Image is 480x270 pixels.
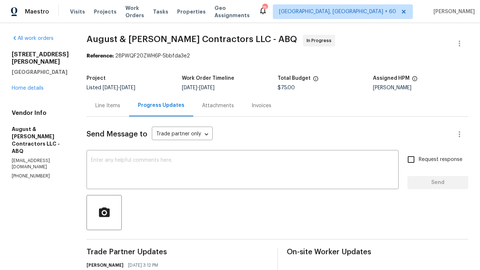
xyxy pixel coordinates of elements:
[252,102,271,109] div: Invoices
[12,51,69,65] h2: [STREET_ADDRESS][PERSON_NAME]
[182,85,197,90] span: [DATE]
[199,85,215,90] span: [DATE]
[152,128,213,140] div: Trade partner only
[95,102,120,109] div: Line Items
[12,125,69,155] h5: August & [PERSON_NAME] Contractors LLC - ABQ
[12,173,69,179] p: [PHONE_NUMBER]
[138,102,184,109] div: Progress Updates
[94,8,117,15] span: Projects
[87,52,468,60] div: 28PWQF20ZWH6P-5bbfda3e2
[412,76,418,85] span: The hpm assigned to this work order.
[87,85,135,90] span: Listed
[128,262,158,269] span: [DATE] 3:12 PM
[70,8,85,15] span: Visits
[430,8,475,15] span: [PERSON_NAME]
[12,36,54,41] a: All work orders
[103,85,118,90] span: [DATE]
[215,4,250,19] span: Geo Assignments
[373,76,410,81] h5: Assigned HPM
[12,158,69,170] p: [EMAIL_ADDRESS][DOMAIN_NAME]
[182,85,215,90] span: -
[202,102,234,109] div: Attachments
[419,156,462,164] span: Request response
[373,85,468,90] div: [PERSON_NAME]
[279,8,396,15] span: [GEOGRAPHIC_DATA], [GEOGRAPHIC_DATA] + 60
[12,68,69,76] h5: [GEOGRAPHIC_DATA]
[177,8,206,15] span: Properties
[125,4,144,19] span: Work Orders
[87,131,147,138] span: Send Message to
[120,85,135,90] span: [DATE]
[313,76,319,85] span: The total cost of line items that have been proposed by Opendoor. This sum includes line items th...
[87,76,106,81] h5: Project
[87,53,114,59] b: Reference:
[87,248,268,256] span: Trade Partner Updates
[87,262,124,269] h6: [PERSON_NAME]
[25,8,49,15] span: Maestro
[278,85,295,90] span: $75.00
[87,35,297,44] span: August & [PERSON_NAME] Contractors LLC - ABQ
[182,76,234,81] h5: Work Order Timeline
[287,248,469,256] span: On-site Worker Updates
[278,76,311,81] h5: Total Budget
[103,85,135,90] span: -
[262,4,267,12] div: 754
[307,37,334,44] span: In Progress
[12,109,69,117] h4: Vendor Info
[153,9,168,14] span: Tasks
[12,86,44,91] a: Home details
